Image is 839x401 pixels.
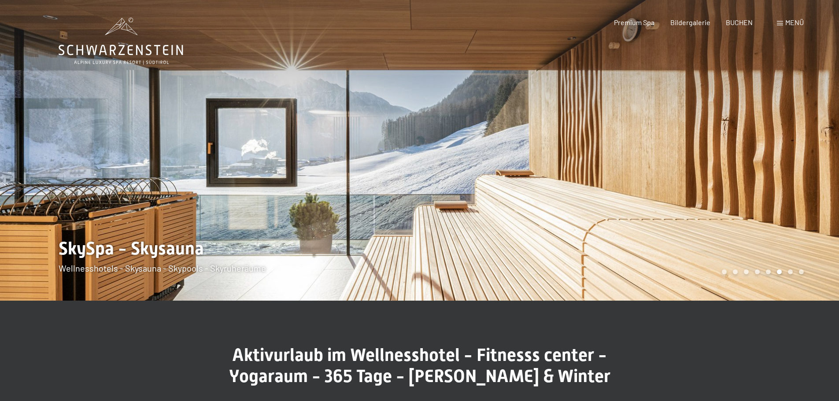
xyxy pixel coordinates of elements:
div: Carousel Pagination [719,269,804,274]
div: Carousel Page 4 [755,269,760,274]
div: Carousel Page 7 [788,269,793,274]
div: Carousel Page 8 [799,269,804,274]
div: Carousel Page 3 [744,269,749,274]
div: Carousel Page 6 (Current Slide) [777,269,782,274]
div: Carousel Page 1 [722,269,727,274]
div: Carousel Page 2 [733,269,738,274]
a: Bildergalerie [670,18,710,26]
span: Menü [785,18,804,26]
div: Carousel Page 5 [766,269,771,274]
a: Premium Spa [614,18,654,26]
span: Aktivurlaub im Wellnesshotel - Fitnesss center - Yogaraum - 365 Tage - [PERSON_NAME] & Winter [229,345,610,386]
a: BUCHEN [726,18,753,26]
